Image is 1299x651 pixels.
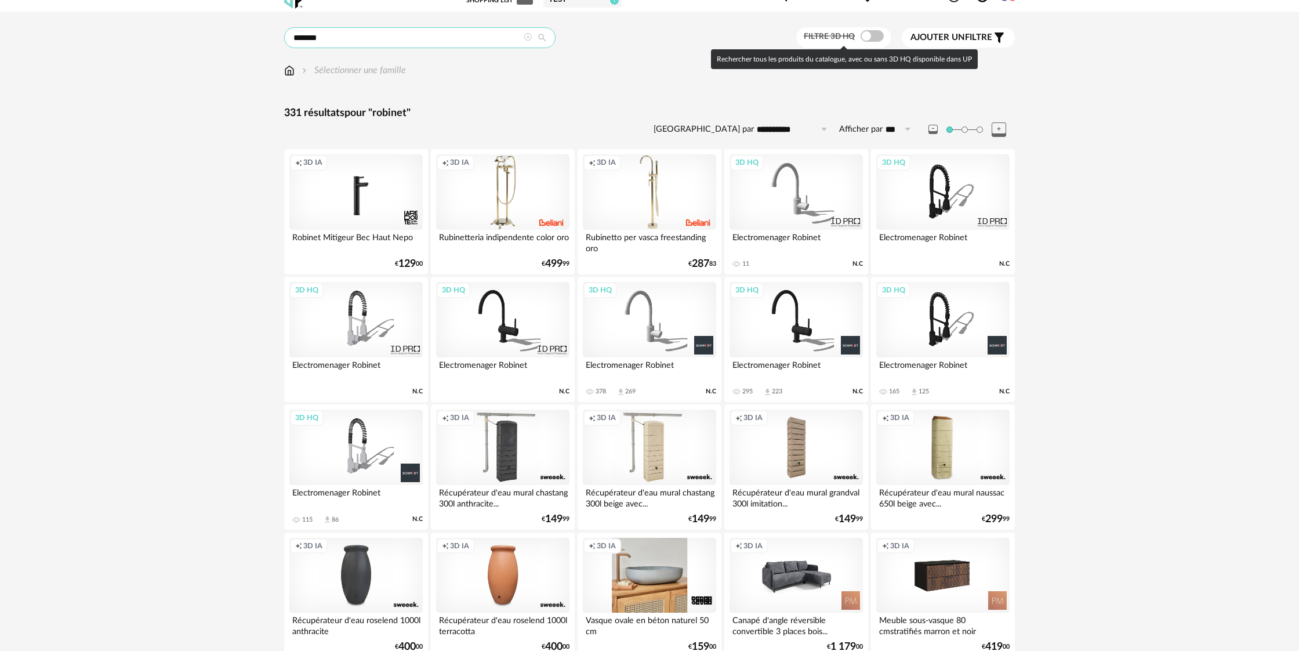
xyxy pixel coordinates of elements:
[542,515,569,523] div: € 99
[724,404,868,530] a: Creation icon 3D IA Récupérateur d'eau mural grandval 300l imitation... €14999
[625,388,636,396] div: 269
[839,515,856,523] span: 149
[284,404,428,530] a: 3D HQ Electromenager Robinet 115 Download icon 86 N.C
[688,643,716,651] div: € 00
[437,283,470,298] div: 3D HQ
[830,643,856,651] span: 1 179
[985,643,1003,651] span: 419
[692,515,709,523] span: 149
[871,404,1015,530] a: Creation icon 3D IA Récupérateur d'eau mural naussac 650l beige avec... €29999
[706,388,716,396] span: N.C
[688,260,716,268] div: € 83
[431,404,575,530] a: Creation icon 3D IA Récupérateur d'eau mural chastang 300l anthracite... €14999
[332,516,339,524] div: 86
[871,277,1015,402] a: 3D HQ Electromenager Robinet 165 Download icon 125 N.C
[876,230,1010,253] div: Electromenager Robinet
[730,155,764,170] div: 3D HQ
[910,33,965,42] span: Ajouter un
[542,643,569,651] div: € 00
[730,283,764,298] div: 3D HQ
[578,149,721,274] a: Creation icon 3D IA Rubinetto per vasca freestanding oro €28783
[450,413,469,422] span: 3D IA
[692,643,709,651] span: 159
[985,515,1003,523] span: 299
[289,485,423,508] div: Electromenager Robinet
[890,541,909,551] span: 3D IA
[616,388,625,396] span: Download icon
[852,260,863,268] span: N.C
[284,277,428,402] a: 3D HQ Electromenager Robinet N.C
[763,388,772,396] span: Download icon
[284,64,295,77] img: svg+xml;base64,PHN2ZyB3aWR0aD0iMTYiIGhlaWdodD0iMTciIHZpZXdCb3g9IjAgMCAxNiAxNyIgZmlsbD0ibm9uZSIgeG...
[289,230,423,253] div: Robinet Mitigeur Bec Haut Nepo
[688,515,716,523] div: € 99
[542,260,569,268] div: € 99
[589,413,596,422] span: Creation icon
[890,413,909,422] span: 3D IA
[412,388,423,396] span: N.C
[442,413,449,422] span: Creation icon
[545,260,563,268] span: 499
[436,357,569,381] div: Electromenager Robinet
[583,230,716,253] div: Rubinetto per vasca freestanding oro
[804,32,855,41] span: Filtre 3D HQ
[284,107,1015,120] div: 331 résultats
[876,613,1010,636] div: Meuble sous-vasque 80 cmstratifiés marron et noir
[289,613,423,636] div: Récupérateur d'eau roselend 1000l anthracite
[882,413,889,422] span: Creation icon
[730,357,863,381] div: Electromenager Robinet
[743,541,763,551] span: 3D IA
[412,515,423,523] span: N.C
[578,277,721,402] a: 3D HQ Electromenager Robinet 378 Download icon 269 N.C
[589,158,596,167] span: Creation icon
[436,230,569,253] div: Rubinetteria indipendente color oro
[583,613,716,636] div: Vasque ovale en béton naturel 50 cm
[743,413,763,422] span: 3D IA
[442,158,449,167] span: Creation icon
[596,388,606,396] div: 378
[730,230,863,253] div: Electromenager Robinet
[877,155,910,170] div: 3D HQ
[772,388,782,396] div: 223
[578,404,721,530] a: Creation icon 3D IA Récupérateur d'eau mural chastang 300l beige avec... €14999
[436,613,569,636] div: Récupérateur d'eau roselend 1000l terracotta
[889,388,899,396] div: 165
[852,388,863,396] span: N.C
[302,516,313,524] div: 115
[742,260,749,268] div: 11
[545,515,563,523] span: 149
[344,108,411,118] span: pour "robinet"
[559,388,569,396] span: N.C
[724,277,868,402] a: 3D HQ Electromenager Robinet 295 Download icon 223 N.C
[919,388,929,396] div: 125
[742,388,753,396] div: 295
[295,541,302,551] span: Creation icon
[692,260,709,268] span: 287
[992,31,1006,45] span: Filter icon
[735,541,742,551] span: Creation icon
[395,643,423,651] div: € 00
[735,413,742,422] span: Creation icon
[910,32,992,44] span: filtre
[300,64,406,77] div: Sélectionner une famille
[398,643,416,651] span: 400
[910,388,919,396] span: Download icon
[827,643,863,651] div: € 00
[982,515,1010,523] div: € 99
[300,64,309,77] img: svg+xml;base64,PHN2ZyB3aWR0aD0iMTYiIGhlaWdodD0iMTYiIHZpZXdCb3g9IjAgMCAxNiAxNiIgZmlsbD0ibm9uZSIgeG...
[450,541,469,551] span: 3D IA
[290,283,324,298] div: 3D HQ
[583,283,617,298] div: 3D HQ
[876,357,1010,381] div: Electromenager Robinet
[442,541,449,551] span: Creation icon
[999,388,1010,396] span: N.C
[303,158,322,167] span: 3D IA
[398,260,416,268] span: 129
[323,515,332,524] span: Download icon
[395,260,423,268] div: € 00
[431,277,575,402] a: 3D HQ Electromenager Robinet N.C
[999,260,1010,268] span: N.C
[583,357,716,381] div: Electromenager Robinet
[839,124,883,135] label: Afficher par
[902,28,1015,48] button: Ajouter unfiltre Filter icon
